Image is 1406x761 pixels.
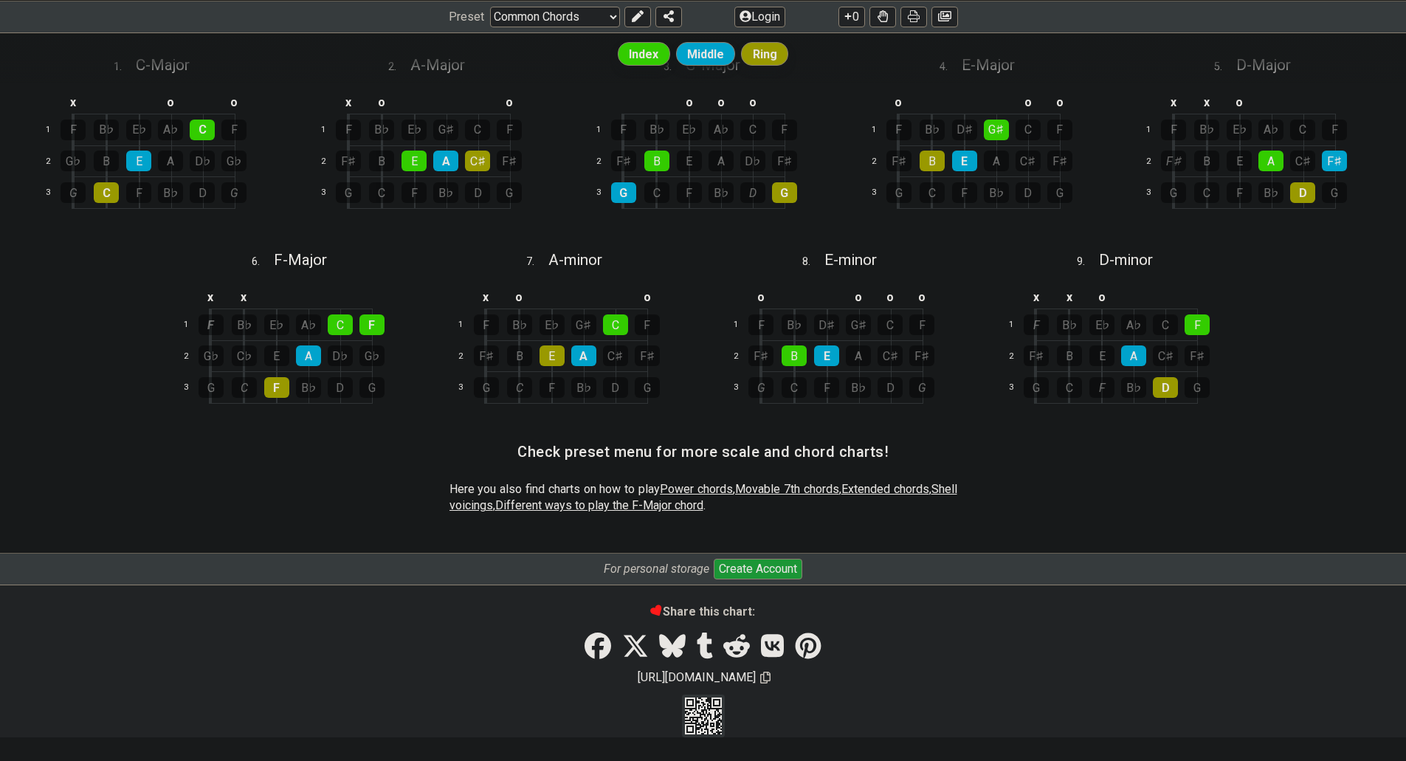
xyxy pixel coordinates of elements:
div: F♯ [1024,345,1049,366]
a: Share on Facebook [579,626,616,667]
div: G [61,182,86,203]
td: o [882,90,916,114]
div: E [402,151,427,171]
td: 2 [450,340,486,372]
div: G♯ [984,120,1009,140]
div: C [644,182,669,203]
div: B♭ [507,314,532,335]
td: x [56,90,90,114]
div: C [603,314,628,335]
div: A [846,345,871,366]
span: A - minor [548,251,602,269]
td: 3 [38,177,73,209]
div: F [909,314,934,335]
td: 1 [175,309,210,341]
div: B♭ [1194,120,1219,140]
div: F [611,120,636,140]
span: Copy url to clipboard [760,671,771,685]
td: 3 [175,372,210,404]
a: Pinterest [789,626,826,667]
div: G [635,377,660,398]
div: F♯ [635,345,660,366]
div: C [1057,377,1082,398]
select: Preset [490,6,620,27]
td: 3 [312,177,348,209]
div: B♭ [296,377,321,398]
div: E [1227,151,1252,171]
div: F [1161,120,1186,140]
td: o [155,90,187,114]
td: 2 [1000,340,1035,372]
td: o [365,90,399,114]
div: C [94,182,119,203]
div: B♭ [920,120,945,140]
div: A♭ [1121,314,1146,335]
button: 0 [838,6,865,27]
div: F [199,314,224,335]
div: D [190,182,215,203]
td: x [1053,285,1086,309]
div: A♭ [709,120,734,140]
td: o [875,285,906,309]
a: Tumblr [691,626,718,667]
span: 8 . [802,254,824,270]
td: o [1223,90,1255,114]
td: 1 [1000,309,1035,341]
div: D♯ [952,120,977,140]
div: G♭ [199,345,224,366]
div: G♭ [61,151,86,171]
td: x [194,285,228,309]
td: 1 [725,309,760,341]
td: 1 [312,114,348,146]
div: F♯ [497,151,522,171]
div: F♯ [1322,151,1347,171]
div: C [1194,182,1219,203]
div: B♭ [709,182,734,203]
div: G♭ [221,151,247,171]
div: F [126,182,151,203]
a: VK [756,626,790,667]
div: F [402,182,427,203]
p: Here you also find charts on how to play , , , , . [449,481,957,514]
div: A [1121,345,1146,366]
div: C [1153,314,1178,335]
div: C♯ [1153,345,1178,366]
span: 7 . [526,254,548,270]
td: 3 [1138,177,1174,209]
div: E♭ [540,314,565,335]
button: Toggle Dexterity for all fretkits [869,6,896,27]
div: C♭ [232,345,257,366]
div: A♭ [296,314,321,335]
td: o [503,285,536,309]
div: F♯ [611,151,636,171]
td: o [1086,285,1118,309]
div: F [359,314,385,335]
div: C [920,182,945,203]
div: G [221,182,247,203]
div: F♯ [1185,345,1210,366]
div: C [190,120,215,140]
div: B [782,345,807,366]
div: G♯ [846,314,871,335]
div: B♭ [644,120,669,140]
td: 1 [38,114,73,146]
div: D [465,182,490,203]
span: 9 . [1077,254,1099,270]
div: D [603,377,628,398]
div: E [677,151,702,171]
div: D♭ [190,151,215,171]
div: F♯ [748,345,773,366]
div: C♯ [878,345,903,366]
td: o [673,90,706,114]
div: D [1016,182,1041,203]
div: G [474,377,499,398]
button: Edit Preset [624,6,651,27]
div: B♭ [94,120,119,140]
div: A [296,345,321,366]
div: F [1322,120,1347,140]
span: Movable 7th chords [735,482,839,496]
div: E [126,151,151,171]
td: 1 [450,309,486,341]
span: Index [629,44,658,65]
div: F♯ [1161,151,1186,171]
